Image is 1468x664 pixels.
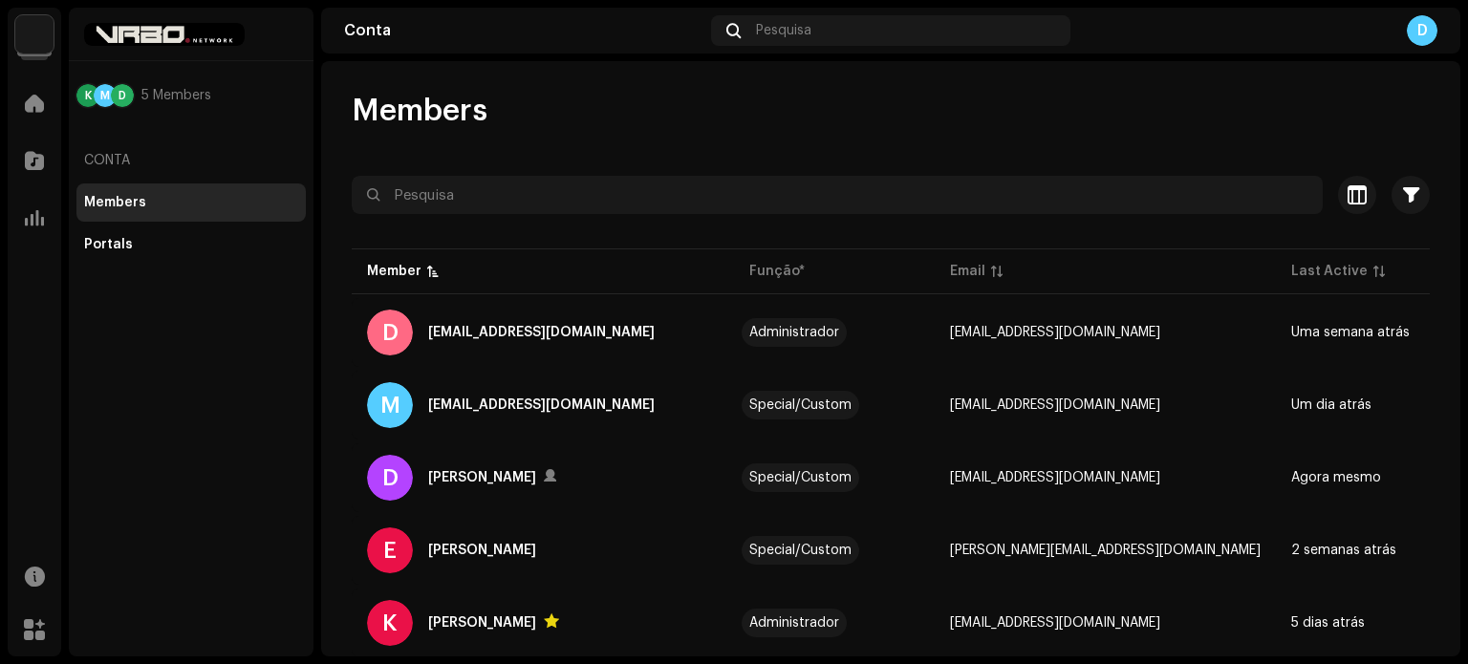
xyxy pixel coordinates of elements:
span: Administrador [749,326,919,339]
div: Special/Custom [749,471,852,484]
div: Members [84,195,146,210]
div: Conta [344,23,703,38]
div: D [1407,15,1437,46]
div: D [111,84,134,107]
div: Last Active [1291,262,1368,281]
span: Administrador [749,616,919,630]
span: Members [352,92,487,130]
re-a-nav-header: Conta [76,138,306,183]
div: Email [950,262,985,281]
span: 5 Members [141,88,211,103]
span: Uma semana atrás [1291,326,1410,339]
span: Special/Custom [749,398,919,412]
span: Agora mesmo [1291,471,1381,484]
div: M [367,382,413,428]
span: Pesquisa [756,23,811,38]
span: diego@todahgroup.com.br [950,471,1160,484]
div: M [94,84,117,107]
span: digitaltodahurban@gmail.com [950,326,1160,339]
div: Member [367,262,421,281]
span: Special/Custom [749,471,919,484]
div: Portals [84,237,133,252]
div: D [367,310,413,355]
div: E [367,527,413,573]
span: matheus@todahgroup.com.br [950,398,1160,412]
div: Administrador [749,326,839,339]
div: Administrador [749,616,839,630]
span: 2 semanas atrás [1291,544,1396,557]
input: Pesquisa [352,176,1323,214]
span: eduardo@todahgroup.com.br [950,544,1261,557]
span: Um dia atrás [1291,398,1371,412]
div: D [367,455,413,501]
span: Special/Custom [749,544,919,557]
div: Eduardo Souza [428,539,536,562]
div: Special/Custom [749,398,852,412]
re-m-nav-item: Portals [76,225,306,264]
div: K [76,84,99,107]
div: Special/Custom [749,544,852,557]
img: 66bce8da-2cef-42a1-a8c4-ff775820a5f9 [15,15,54,54]
div: K [367,600,413,646]
div: Diego Ferreira [428,466,536,489]
span: 5 dias atrás [1291,616,1365,630]
div: digitaltodahurban@gmail.com [428,321,655,344]
div: matheus@todahgroup.com.br [428,394,655,417]
re-m-nav-item: Members [76,183,306,222]
span: kaiky@todahgroup.com.br [950,616,1160,630]
div: Kaiky Tourinho [428,611,536,634]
